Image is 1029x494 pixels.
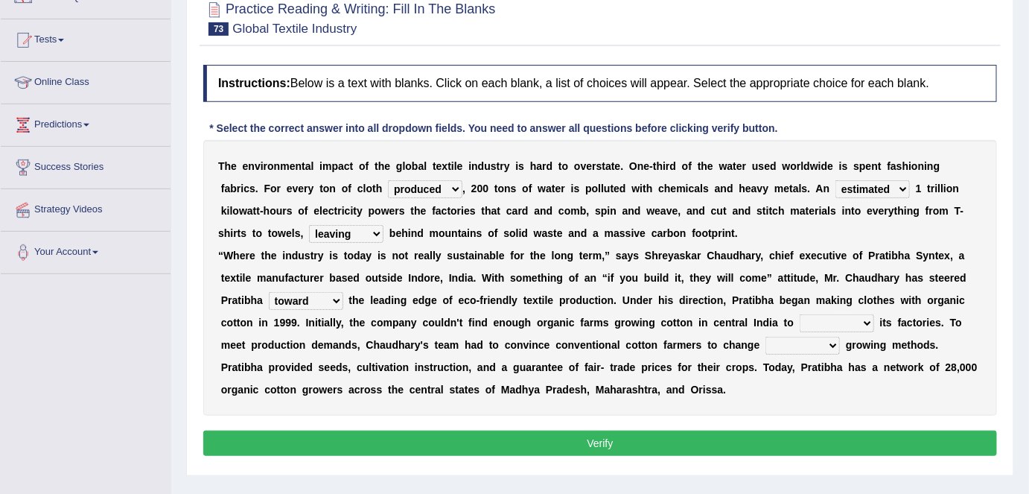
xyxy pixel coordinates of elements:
[562,160,569,172] b: o
[319,183,323,194] b: t
[412,160,418,172] b: b
[237,183,240,194] b: r
[839,160,842,172] b: i
[940,183,943,194] b: l
[497,160,500,172] b: t
[243,160,249,172] b: e
[256,205,260,217] b: t
[403,160,406,172] b: l
[715,183,721,194] b: a
[643,183,646,194] b: t
[221,205,227,217] b: k
[342,183,348,194] b: o
[902,160,909,172] b: h
[442,160,448,172] b: x
[293,183,299,194] b: v
[296,160,302,172] b: n
[592,183,599,194] b: o
[797,160,800,172] b: r
[927,160,934,172] b: n
[727,183,733,194] b: d
[363,183,366,194] b: l
[703,183,709,194] b: s
[657,160,663,172] b: h
[580,205,587,217] b: b
[719,160,727,172] b: w
[522,205,529,217] b: d
[451,160,454,172] b: i
[601,205,608,217] b: p
[808,183,811,194] b: .
[328,205,334,217] b: c
[319,160,322,172] b: i
[558,160,562,172] b: t
[304,183,308,194] b: r
[911,160,918,172] b: o
[586,160,592,172] b: e
[239,205,247,217] b: w
[530,160,537,172] b: h
[366,183,373,194] b: o
[585,183,592,194] b: p
[359,160,366,172] b: o
[896,160,902,172] b: s
[462,183,465,194] b: ,
[504,160,510,172] b: y
[614,183,619,194] b: e
[357,205,363,217] b: y
[571,205,580,217] b: m
[366,160,369,172] b: f
[348,183,351,194] b: f
[628,205,635,217] b: n
[938,183,941,194] b: l
[611,183,614,194] b: t
[457,160,463,172] b: e
[601,183,604,194] b: l
[634,205,641,217] b: d
[411,205,415,217] b: t
[733,205,739,217] b: a
[943,183,946,194] b: i
[1,104,171,142] a: Predictions
[574,183,580,194] b: s
[677,183,686,194] b: m
[888,160,891,172] b: f
[658,183,664,194] b: c
[454,160,457,172] b: l
[908,160,911,172] b: i
[345,205,351,217] b: c
[447,205,451,217] b: t
[332,160,339,172] b: p
[396,160,403,172] b: g
[736,160,742,172] b: e
[802,183,808,194] b: s
[935,183,938,194] b: i
[934,160,940,172] b: g
[381,205,389,217] b: w
[552,183,555,194] b: t
[610,205,617,217] b: n
[512,205,518,217] b: a
[344,160,350,172] b: c
[351,205,354,217] b: i
[686,183,689,194] b: i
[632,183,640,194] b: w
[699,205,706,217] b: d
[695,183,701,194] b: a
[375,205,381,217] b: o
[654,205,660,217] b: e
[208,22,229,36] span: 73
[264,160,267,172] b: r
[647,205,655,217] b: w
[931,183,934,194] b: r
[637,160,644,172] b: n
[818,160,821,172] b: i
[770,160,777,172] b: d
[810,160,818,172] b: w
[357,183,363,194] b: c
[243,183,249,194] b: c
[253,205,257,217] b: t
[282,205,286,217] b: r
[203,431,997,456] button: Verify
[604,183,611,194] b: u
